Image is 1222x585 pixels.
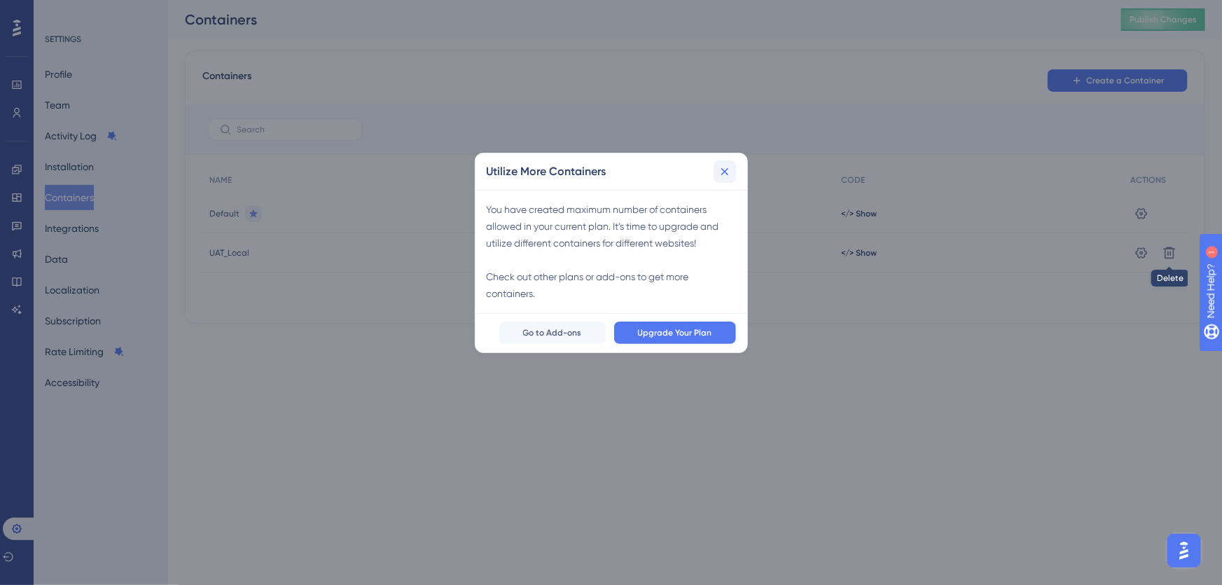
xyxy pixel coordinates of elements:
[487,163,606,180] h2: Utilize More Containers
[638,327,712,338] span: Upgrade Your Plan
[487,201,736,302] div: You have created maximum number of containers allowed in your current plan. It’s time to upgrade ...
[1163,530,1205,572] iframe: UserGuiding AI Assistant Launcher
[97,7,102,18] div: 1
[523,327,582,338] span: Go to Add-ons
[33,4,88,20] span: Need Help?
